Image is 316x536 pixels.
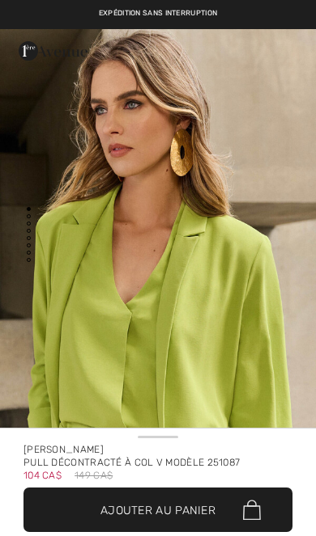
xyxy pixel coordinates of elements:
[23,443,293,456] div: [PERSON_NAME]
[19,41,88,61] img: 1ère Avenue
[75,469,113,482] span: 149 CA$
[23,456,293,469] div: Pull décontracté à col v Modèle 251087
[23,487,293,532] button: Ajouter au panier
[100,501,216,518] span: Ajouter au panier
[19,44,88,57] a: 1ère Avenue
[23,464,62,481] span: 104 CA$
